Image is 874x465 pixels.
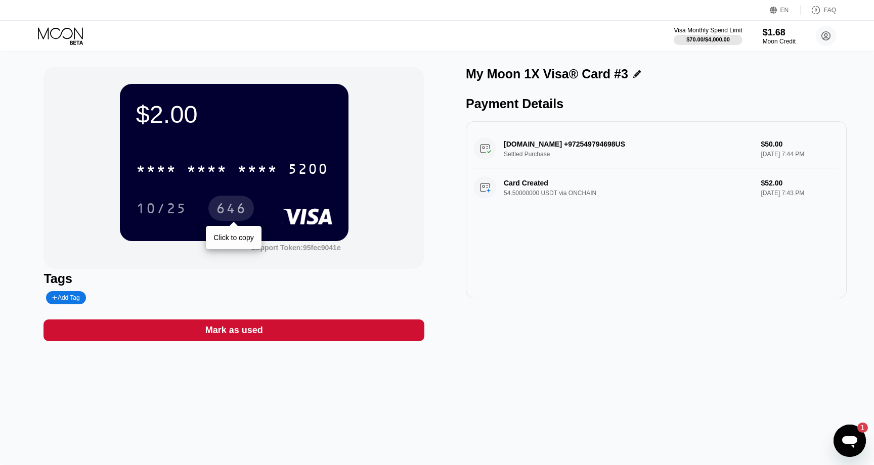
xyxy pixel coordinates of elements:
[824,7,836,14] div: FAQ
[128,196,194,221] div: 10/25
[770,5,801,15] div: EN
[288,162,328,178] div: 5200
[205,324,263,336] div: Mark as used
[834,425,866,457] iframe: Button to launch messaging window, 1 unread message
[763,27,796,38] div: $1.68
[43,319,424,341] div: Mark as used
[208,196,254,221] div: 646
[674,27,742,34] div: Visa Monthly Spend Limit
[763,27,796,45] div: $1.68Moon Credit
[686,36,730,42] div: $70.00 / $4,000.00
[801,5,836,15] div: FAQ
[251,244,341,252] div: Support Token: 95fec9041e
[780,7,789,14] div: EN
[848,423,868,433] iframe: Number of unread messages
[466,97,847,111] div: Payment Details
[43,271,424,286] div: Tags
[674,27,742,45] div: Visa Monthly Spend Limit$70.00/$4,000.00
[251,244,341,252] div: Support Token:95fec9041e
[46,291,85,304] div: Add Tag
[466,67,628,81] div: My Moon 1X Visa® Card #3
[216,202,246,218] div: 646
[136,100,332,128] div: $2.00
[763,38,796,45] div: Moon Credit
[213,234,253,242] div: Click to copy
[136,202,187,218] div: 10/25
[52,294,79,301] div: Add Tag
